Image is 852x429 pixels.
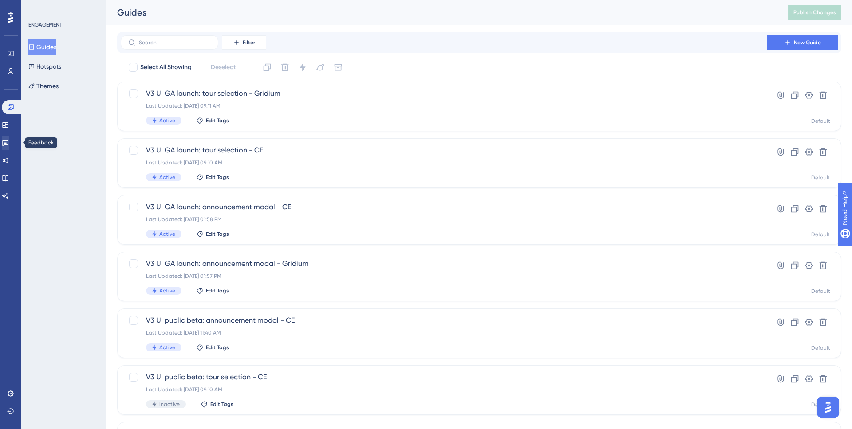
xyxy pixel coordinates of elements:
[146,102,742,109] div: Last Updated: [DATE] 09:11 AM
[159,344,175,351] span: Active
[206,230,229,238] span: Edit Tags
[117,6,766,19] div: Guides
[210,401,233,408] span: Edit Tags
[21,2,55,13] span: Need Help?
[146,329,742,336] div: Last Updated: [DATE] 11:40 AM
[28,78,59,94] button: Themes
[206,287,229,294] span: Edit Tags
[146,88,742,99] span: V3 UI GA launch: tour selection - Gridium
[815,394,841,421] iframe: UserGuiding AI Assistant Launcher
[196,287,229,294] button: Edit Tags
[793,9,836,16] span: Publish Changes
[159,287,175,294] span: Active
[206,117,229,124] span: Edit Tags
[159,174,175,181] span: Active
[811,344,830,351] div: Default
[794,39,821,46] span: New Guide
[196,174,229,181] button: Edit Tags
[159,117,175,124] span: Active
[203,59,244,75] button: Deselect
[811,117,830,125] div: Default
[28,39,56,55] button: Guides
[788,5,841,19] button: Publish Changes
[243,39,255,46] span: Filter
[201,401,233,408] button: Edit Tags
[146,258,742,269] span: V3 UI GA launch: announcement modal - Gridium
[146,145,742,156] span: V3 UI GA launch: tour selection - CE
[196,230,229,238] button: Edit Tags
[28,21,62,28] div: ENGAGEMENT
[811,231,830,238] div: Default
[222,35,266,50] button: Filter
[146,372,742,382] span: V3 UI public beta: tour selection - CE
[146,159,742,166] div: Last Updated: [DATE] 09:10 AM
[811,288,830,295] div: Default
[139,39,211,46] input: Search
[767,35,838,50] button: New Guide
[211,62,236,73] span: Deselect
[196,344,229,351] button: Edit Tags
[811,174,830,181] div: Default
[28,58,61,74] button: Hotspots
[811,401,830,408] div: Default
[140,62,192,73] span: Select All Showing
[206,344,229,351] span: Edit Tags
[146,315,742,326] span: V3 UI public beta: announcement modal - CE
[206,174,229,181] span: Edit Tags
[146,216,742,223] div: Last Updated: [DATE] 01:58 PM
[159,401,180,408] span: Inactive
[159,230,175,238] span: Active
[146,202,742,212] span: V3 UI GA launch: announcement modal - CE
[146,273,742,280] div: Last Updated: [DATE] 01:57 PM
[146,386,742,393] div: Last Updated: [DATE] 09:10 AM
[196,117,229,124] button: Edit Tags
